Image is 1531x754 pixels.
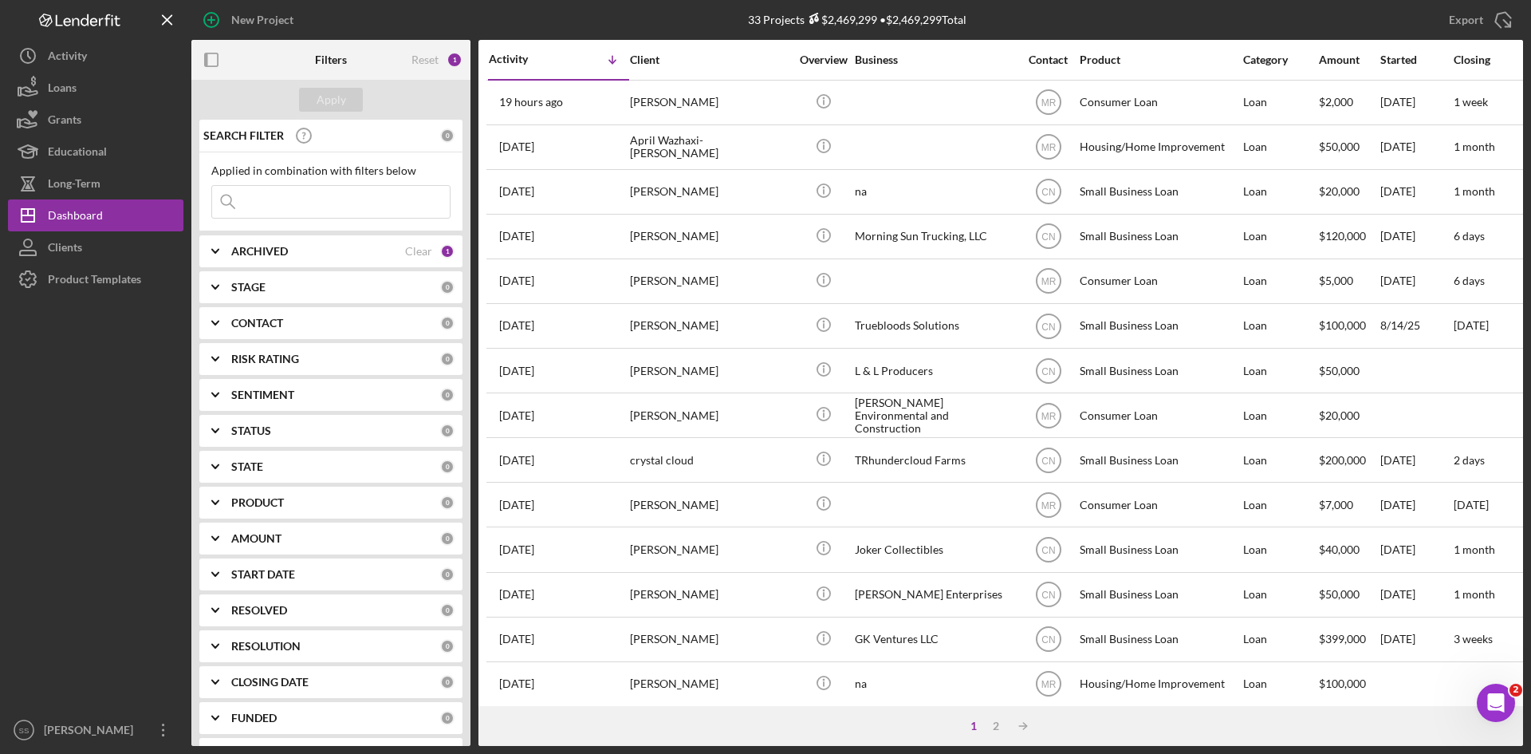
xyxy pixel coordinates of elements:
div: Small Business Loan [1080,439,1239,481]
text: MR [1041,499,1056,511]
div: Consumer Loan [1080,394,1239,436]
div: L & L Producers [855,349,1014,392]
div: Consumer Loan [1080,81,1239,124]
span: $399,000 [1319,632,1366,645]
div: Loans [48,72,77,108]
div: [PERSON_NAME] [630,663,789,705]
text: CN [1041,590,1055,601]
button: SS[PERSON_NAME] [8,714,183,746]
div: Loan [1243,394,1317,436]
span: $100,000 [1319,318,1366,332]
div: 1 [962,720,985,732]
a: Educational [8,136,183,168]
div: 0 [440,639,455,653]
div: Activity [489,53,559,65]
div: [PERSON_NAME] [630,260,789,302]
text: MR [1041,142,1056,153]
div: Loan [1243,439,1317,481]
div: Apply [317,88,346,112]
div: Loan [1243,81,1317,124]
text: MR [1041,410,1056,421]
b: RISK RATING [231,353,299,365]
text: CN [1041,187,1055,198]
span: $40,000 [1319,543,1360,556]
div: Long-Term [48,168,100,203]
button: Clients [8,231,183,263]
div: GK Ventures LLC [855,618,1014,661]
time: 2025-10-02 15:29 [499,140,534,153]
button: Dashboard [8,199,183,231]
div: 0 [440,280,455,294]
button: New Project [191,4,309,36]
div: Housing/Home Improvement [1080,126,1239,168]
time: 6 days [1454,274,1485,287]
span: $120,000 [1319,229,1366,243]
button: Long-Term [8,168,183,199]
div: [PERSON_NAME] [630,484,789,526]
div: Reset [411,53,439,66]
div: Small Business Loan [1080,349,1239,392]
div: [DATE] [1380,126,1452,168]
div: 0 [440,495,455,510]
div: Loan [1243,126,1317,168]
text: CN [1041,321,1055,332]
button: Grants [8,104,183,136]
b: CONTACT [231,317,283,330]
div: Client [630,53,789,66]
div: 2 [985,720,1007,732]
div: TRhundercloud Farms [855,439,1014,481]
div: Joker Collectibles [855,528,1014,570]
span: $20,000 [1319,409,1360,422]
div: [PERSON_NAME] [630,305,789,347]
div: 0 [440,603,455,618]
button: Product Templates [8,263,183,295]
span: $50,000 [1319,140,1360,153]
b: CLOSING DATE [231,676,309,689]
div: [DATE] [1380,171,1452,213]
text: CN [1041,365,1055,377]
b: RESOLUTION [231,640,301,653]
span: $200,000 [1319,453,1366,467]
div: Educational [48,136,107,172]
span: $50,000 [1319,364,1360,377]
a: Loans [8,72,183,104]
div: [PERSON_NAME] [630,394,789,436]
div: Applied in combination with filters below [211,164,451,177]
b: AMOUNT [231,532,281,545]
div: Small Business Loan [1080,305,1239,347]
div: Small Business Loan [1080,528,1239,570]
div: April Wazhaxi-[PERSON_NAME] [630,126,789,168]
div: [PERSON_NAME] [630,81,789,124]
b: FUNDED [231,712,277,724]
b: ARCHIVED [231,245,288,258]
div: Loan [1243,574,1317,616]
span: $20,000 [1319,184,1360,198]
text: CN [1041,455,1055,466]
text: MR [1041,276,1056,287]
text: MR [1041,679,1056,690]
button: Export [1433,4,1523,36]
div: 0 [440,460,455,474]
b: Filters [315,53,347,66]
time: 2025-09-17 18:13 [499,588,534,601]
div: [PERSON_NAME] [630,171,789,213]
div: Small Business Loan [1080,574,1239,616]
div: Category [1243,53,1317,66]
time: 1 month [1454,184,1495,198]
div: [PERSON_NAME] [630,215,789,258]
span: $50,000 [1319,587,1360,601]
div: 0 [440,316,455,330]
div: Small Business Loan [1080,618,1239,661]
b: STATUS [231,424,271,437]
div: Small Business Loan [1080,215,1239,258]
div: 0 [440,531,455,546]
div: [PERSON_NAME] [630,528,789,570]
a: Activity [8,40,183,72]
div: 0 [440,352,455,366]
div: Loan [1243,663,1317,705]
div: [DATE] [1380,215,1452,258]
time: 2025-09-18 00:57 [499,543,534,556]
time: 1 month [1454,587,1495,601]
